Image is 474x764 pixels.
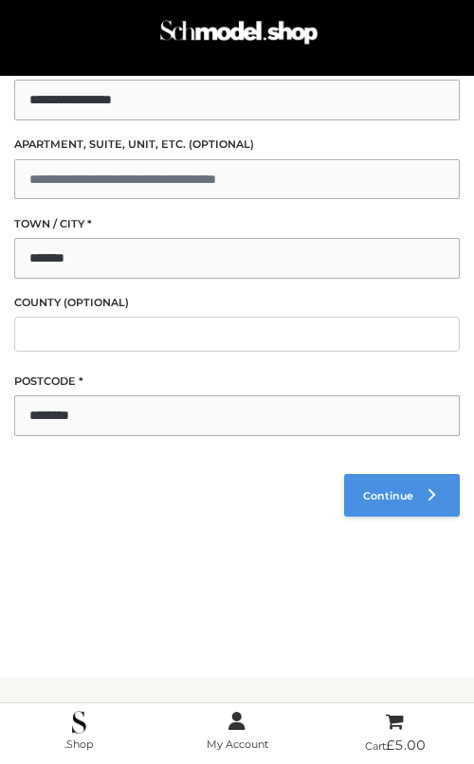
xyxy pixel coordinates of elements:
[386,737,426,754] bdi: 5.00
[158,709,317,755] a: My Account
[207,737,268,751] span: My Account
[14,294,460,312] label: County
[386,737,394,754] span: £
[14,136,460,154] label: Apartment, suite, unit, etc.
[365,739,426,753] span: Cart
[153,16,321,64] a: Schmodel Admin 964
[72,711,86,734] img: .Shop
[344,474,460,517] a: Continue
[14,373,460,391] label: Postcode
[156,10,321,64] img: Schmodel Admin 964
[363,489,413,502] span: Continue
[189,137,254,151] span: (optional)
[64,296,129,309] span: (optional)
[316,709,474,758] a: Cart£5.00
[64,737,93,751] span: .Shop
[14,215,460,233] label: Town / City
